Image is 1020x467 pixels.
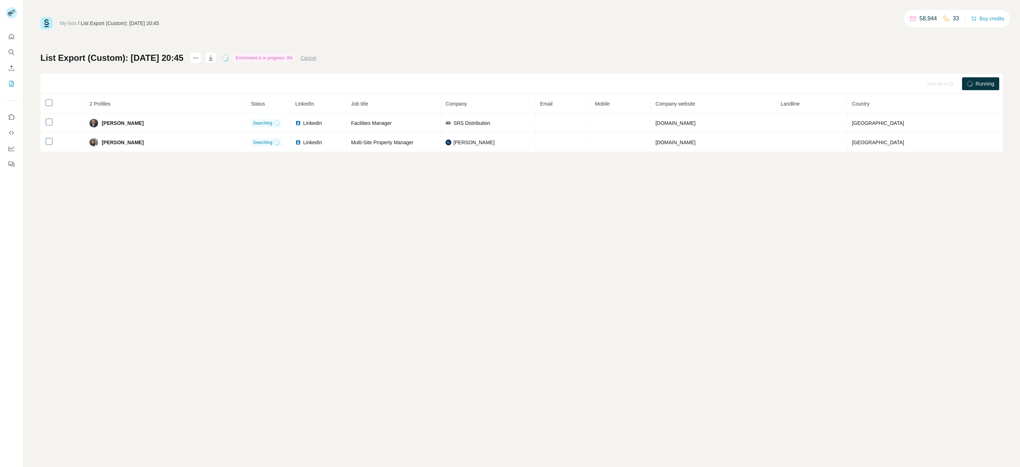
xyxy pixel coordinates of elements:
span: Company [446,101,467,107]
span: Mobile [595,101,609,107]
span: Email [540,101,553,107]
span: Searching [253,120,272,126]
button: Use Surfe API [6,126,17,139]
button: Use Surfe on LinkedIn [6,111,17,123]
img: company-logo [446,121,451,125]
span: Company website [655,101,695,107]
div: Enrichment is in progress: 0% [234,54,295,62]
span: Multi-Site Property Manager [351,140,413,145]
button: Buy credits [971,14,1004,24]
span: [PERSON_NAME] [453,139,495,146]
img: Avatar [89,119,98,127]
span: LinkedIn [303,120,322,127]
p: 58,944 [919,14,937,23]
span: Facilities Manager [351,120,392,126]
button: Cancel [301,54,316,62]
p: 33 [953,14,959,23]
span: Running [976,80,994,87]
button: My lists [6,77,17,90]
span: [PERSON_NAME] [102,139,144,146]
img: company-logo [446,140,451,145]
span: LinkedIn [303,139,322,146]
span: 2 Profiles [89,101,110,107]
button: Dashboard [6,142,17,155]
span: SRS Distribution [453,120,490,127]
span: [GEOGRAPHIC_DATA] [852,120,904,126]
span: [GEOGRAPHIC_DATA] [852,140,904,145]
span: Searching [253,139,272,146]
button: Quick start [6,30,17,43]
span: [DOMAIN_NAME] [655,140,695,145]
img: LinkedIn logo [295,140,301,145]
a: My lists [60,20,77,26]
button: Search [6,46,17,59]
button: Feedback [6,158,17,171]
button: Enrich CSV [6,62,17,74]
div: List Export (Custom): [DATE] 20:45 [81,20,159,27]
span: Status [251,101,265,107]
img: LinkedIn logo [295,120,301,126]
img: Surfe Logo [40,17,53,29]
span: LinkedIn [295,101,314,107]
h1: List Export (Custom): [DATE] 20:45 [40,52,184,64]
img: Avatar [89,138,98,147]
span: [PERSON_NAME] [102,120,144,127]
span: Country [852,101,869,107]
span: Job title [351,101,368,107]
span: Landline [781,101,800,107]
span: [DOMAIN_NAME] [655,120,695,126]
li: / [78,20,79,27]
button: actions [190,52,201,64]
